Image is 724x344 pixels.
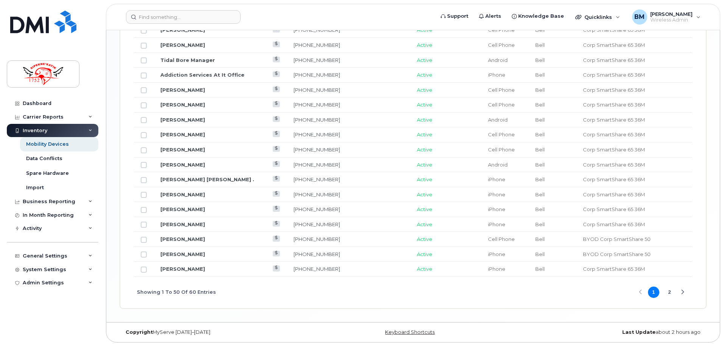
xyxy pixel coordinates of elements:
[160,147,205,153] a: [PERSON_NAME]
[160,117,205,123] a: [PERSON_NAME]
[273,221,280,227] a: View Last Bill
[417,176,432,182] span: Active
[648,287,659,298] button: Page 1
[488,251,505,257] span: iPhone
[584,14,612,20] span: Quicklinks
[535,117,545,123] span: Bell
[160,206,205,212] a: [PERSON_NAME]
[294,162,340,168] a: [PHONE_NUMBER]
[294,87,340,93] a: [PHONE_NUMBER]
[417,221,432,227] span: Active
[417,102,432,108] span: Active
[417,72,432,78] span: Active
[273,191,280,197] a: View Last Bill
[294,57,340,63] a: [PHONE_NUMBER]
[417,191,432,197] span: Active
[417,147,432,153] span: Active
[535,162,545,168] span: Bell
[627,9,706,25] div: Blair MacKinnon
[535,57,545,63] span: Bell
[273,57,280,62] a: View Last Bill
[583,266,645,272] span: Corp SmartShare 65 36M
[435,9,474,24] a: Support
[417,57,432,63] span: Active
[583,42,645,48] span: Corp SmartShare 65 36M
[273,116,280,122] a: View Last Bill
[634,12,645,22] span: BM
[488,57,508,63] span: Android
[160,236,205,242] a: [PERSON_NAME]
[273,101,280,107] a: View Last Bill
[488,176,505,182] span: iPhone
[417,131,432,137] span: Active
[160,131,205,137] a: [PERSON_NAME]
[417,162,432,168] span: Active
[273,206,280,211] a: View Last Bill
[273,131,280,137] a: View Last Bill
[488,147,515,153] span: Cell Phone
[160,266,205,272] a: [PERSON_NAME]
[160,221,205,227] a: [PERSON_NAME]
[160,176,254,182] a: [PERSON_NAME] [PERSON_NAME] .
[488,266,505,272] span: iPhone
[518,12,564,20] span: Knowledge Base
[273,265,280,271] a: View Last Bill
[583,147,645,153] span: Corp SmartShare 65 36M
[126,10,241,24] input: Find something...
[485,12,501,20] span: Alerts
[417,206,432,212] span: Active
[417,87,432,93] span: Active
[294,191,340,197] a: [PHONE_NUMBER]
[417,236,432,242] span: Active
[120,329,315,335] div: MyServe [DATE]–[DATE]
[583,251,651,257] span: BYOD Corp SmartShare 50
[535,102,545,108] span: Bell
[160,191,205,197] a: [PERSON_NAME]
[535,147,545,153] span: Bell
[583,102,645,108] span: Corp SmartShare 65 36M
[583,57,645,63] span: Corp SmartShare 65 36M
[583,87,645,93] span: Corp SmartShare 65 36M
[273,161,280,167] a: View Last Bill
[294,131,340,137] a: [PHONE_NUMBER]
[474,9,506,24] a: Alerts
[622,329,656,335] strong: Last Update
[417,266,432,272] span: Active
[160,42,205,48] a: [PERSON_NAME]
[488,87,515,93] span: Cell Phone
[160,162,205,168] a: [PERSON_NAME]
[273,146,280,152] a: View Last Bill
[488,117,508,123] span: Android
[570,9,625,25] div: Quicklinks
[160,251,205,257] a: [PERSON_NAME]
[535,266,545,272] span: Bell
[488,162,508,168] span: Android
[294,147,340,153] a: [PHONE_NUMBER]
[488,236,515,242] span: Cell Phone
[294,236,340,242] a: [PHONE_NUMBER]
[294,266,340,272] a: [PHONE_NUMBER]
[583,236,651,242] span: BYOD Corp SmartShare 50
[273,236,280,241] a: View Last Bill
[583,162,645,168] span: Corp SmartShare 65 36M
[294,176,340,182] a: [PHONE_NUMBER]
[535,176,545,182] span: Bell
[583,131,645,137] span: Corp SmartShare 65 36M
[677,287,688,298] button: Next Page
[273,86,280,92] a: View Last Bill
[488,72,505,78] span: iPhone
[583,176,645,182] span: Corp SmartShare 65 36M
[417,42,432,48] span: Active
[294,251,340,257] a: [PHONE_NUMBER]
[535,72,545,78] span: Bell
[535,42,545,48] span: Bell
[535,131,545,137] span: Bell
[273,251,280,256] a: View Last Bill
[506,9,569,24] a: Knowledge Base
[488,131,515,137] span: Cell Phone
[126,329,153,335] strong: Copyright
[294,102,340,108] a: [PHONE_NUMBER]
[583,221,645,227] span: Corp SmartShare 65 36M
[535,206,545,212] span: Bell
[417,251,432,257] span: Active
